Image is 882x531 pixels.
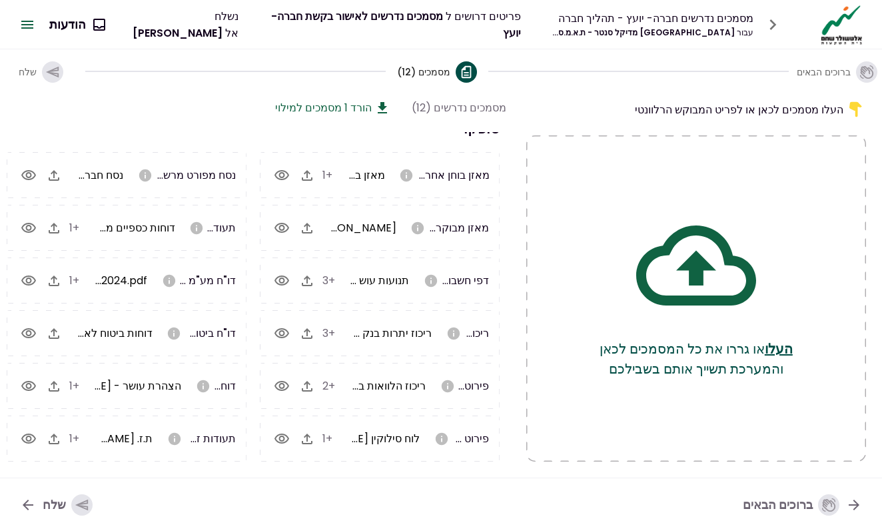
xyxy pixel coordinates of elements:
p: או גררו את כל המסמכים לכאן והמערכת תשייך אותם בשבילכם [580,339,813,379]
div: פריטים דרושים ל [269,8,521,41]
span: ברוכים הבאים [797,65,851,79]
span: +1 [69,378,79,394]
svg: אנא העלו דו"ח מע"מ (ESNA) משנת 2023 ועד היום [162,274,177,288]
span: +1 [322,167,332,183]
span: ESNA 2024.pdf [72,273,147,288]
span: דו"ח מע"מ (ESNA) [149,273,236,288]
img: Logo [817,4,866,45]
span: [PERSON_NAME] [133,25,222,41]
svg: אנא העלו דפי חשבון ל3 חודשים האחרונים לכל החשבונות בנק [424,274,438,288]
svg: אנא העלו צילום תעודת זהות של כל בעלי מניות החברה (לת.ז. ביומטרית יש להעלות 2 צדדים) [167,432,182,446]
span: שלח [19,65,37,79]
button: שלח [8,51,74,93]
span: +3 [322,273,335,288]
div: נשלח אל [115,8,238,41]
span: הצהרת עושר - ויטלי טבלב.pdf [3,378,181,394]
button: שלח [9,488,103,522]
div: העלו מסמכים לכאן או לפריט המבוקש הרלוונטי [526,99,866,119]
div: ברוכים הבאים [743,494,839,516]
svg: אנא העלו נסח חברה מפורט כולל שעבודים [138,168,153,183]
span: נסח חברה.pdf [58,167,123,183]
button: העלו [765,339,793,359]
svg: אנא העלו פרוט הלוואות מהבנקים [440,379,455,394]
span: מסמכים (12) [397,65,450,79]
span: +1 [69,220,79,235]
button: ברוכים הבאים [800,51,874,93]
div: מסמכים נדרשים חברה- יועץ - תהליך חברה [552,10,753,27]
span: ריכוז יתרות [440,326,489,341]
button: מסמכים (12) [397,51,477,93]
div: מסמכים נדרשים (12) [412,99,506,116]
span: ריכוז יתרות בנק דיסקונט.pdf [304,326,432,341]
span: +1 [322,431,332,446]
span: מסמכים נדרשים לאישור בקשת חברה- יועץ [271,9,521,41]
button: ברוכים הבאים [732,488,873,522]
svg: אנא העלו תעודת התאגדות של החברה [189,221,204,235]
svg: אנא העלו פרוט הלוואות חוץ בנקאיות של החברה [434,432,449,446]
span: +1 [69,273,79,288]
span: נסח מפורט מרשם החברות [118,167,236,183]
svg: אנא העלו טופס 102 משנת 2023 ועד היום [167,326,181,341]
svg: אנא העלו מאזן מבוקר לשנה 2023 [410,221,425,235]
span: עבור [737,27,753,38]
span: +2 [322,378,335,394]
svg: אנא הורידו את הטופס מלמעלה. יש למלא ולהחזיר חתום על ידי הבעלים [196,379,211,394]
div: שלח [43,494,93,516]
span: +1 [69,431,79,446]
svg: במידה ונערכת הנהלת חשבונות כפולה בלבד [399,168,414,183]
div: [GEOGRAPHIC_DATA] מדיקל סנטר - ת.א.מ.ס. בע~מ [552,27,753,39]
span: +3 [322,326,335,341]
svg: אנא העלו ריכוז יתרות עדכני בבנקים, בחברות אשראי חוץ בנקאיות ובחברות כרטיסי אשראי [446,326,461,341]
span: ת.ז. ויטלי.pdf [26,431,153,446]
button: הורד 1 מסמכים למילוי [275,99,390,116]
span: דוחות כספיים מצפן 2023 חתום.pdf [16,220,175,235]
button: הודעות [39,7,115,42]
